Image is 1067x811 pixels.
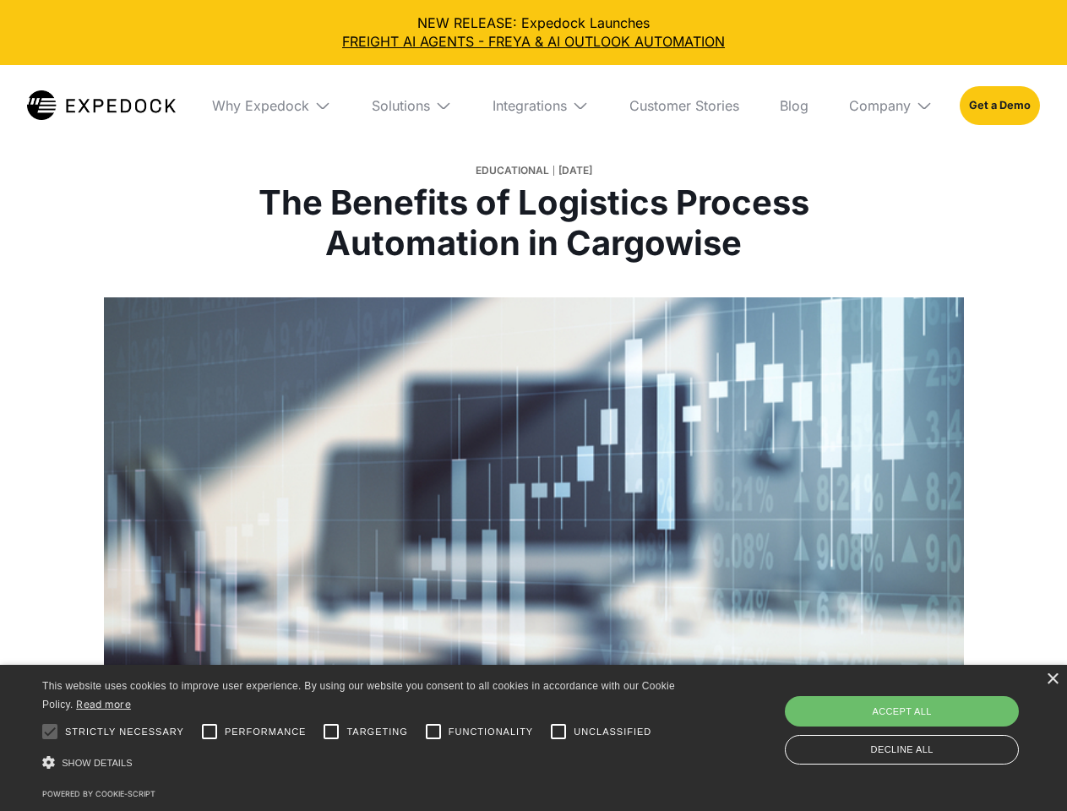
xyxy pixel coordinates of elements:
[766,65,822,146] a: Blog
[14,14,1053,52] div: NEW RELEASE: Expedock Launches
[476,159,549,182] div: Educational
[574,725,651,739] span: Unclassified
[62,758,133,768] span: Show details
[849,97,911,114] div: Company
[479,65,602,146] div: Integrations
[493,97,567,114] div: Integrations
[225,725,307,739] span: Performance
[220,182,847,264] h1: The Benefits of Logistics Process Automation in Cargowise
[42,680,675,711] span: This website uses cookies to improve user experience. By using our website you consent to all coo...
[65,725,184,739] span: Strictly necessary
[558,159,592,182] div: [DATE]
[42,789,155,798] a: Powered by cookie-script
[616,65,753,146] a: Customer Stories
[42,751,681,775] div: Show details
[199,65,345,146] div: Why Expedock
[449,725,533,739] span: Functionality
[14,32,1053,51] a: FREIGHT AI AGENTS - FREYA & AI OUTLOOK AUTOMATION
[786,629,1067,811] iframe: Chat Widget
[836,65,946,146] div: Company
[76,698,131,710] a: Read more
[358,65,465,146] div: Solutions
[212,97,309,114] div: Why Expedock
[346,725,407,739] span: Targeting
[372,97,430,114] div: Solutions
[960,86,1040,125] a: Get a Demo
